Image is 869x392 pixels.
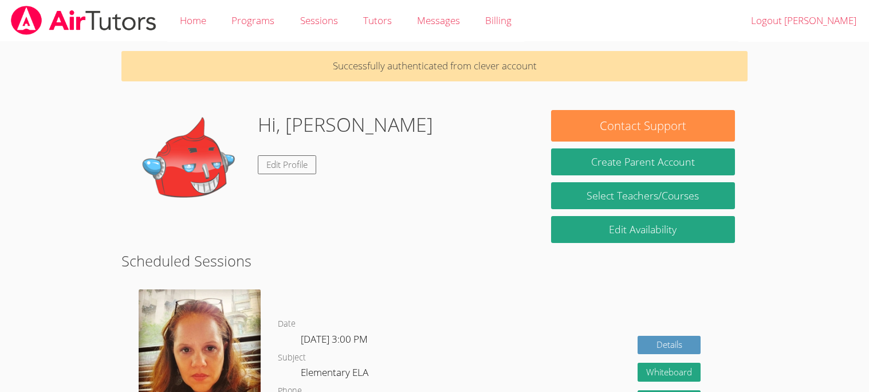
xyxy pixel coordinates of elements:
dd: Elementary ELA [301,364,371,384]
h1: Hi, [PERSON_NAME] [258,110,433,139]
span: Messages [417,14,460,27]
dt: Subject [278,351,306,365]
span: [DATE] 3:00 PM [301,332,368,346]
a: Edit Profile [258,155,316,174]
dt: Date [278,317,296,331]
button: Create Parent Account [551,148,734,175]
img: default.png [134,110,249,225]
h2: Scheduled Sessions [121,250,747,272]
button: Whiteboard [638,363,701,382]
a: Details [638,336,701,355]
button: Contact Support [551,110,734,142]
a: Edit Availability [551,216,734,243]
img: airtutors_banner-c4298cdbf04f3fff15de1276eac7730deb9818008684d7c2e4769d2f7ddbe033.png [10,6,158,35]
p: Successfully authenticated from clever account [121,51,747,81]
a: Select Teachers/Courses [551,182,734,209]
